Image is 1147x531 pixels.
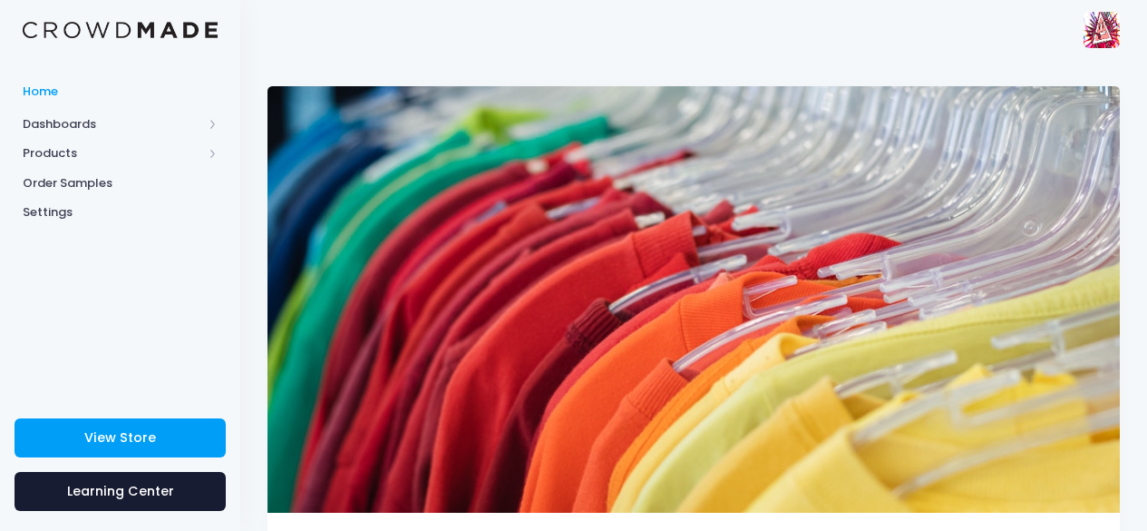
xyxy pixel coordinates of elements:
span: Home [23,83,218,101]
span: Dashboards [23,115,202,133]
span: Learning Center [67,482,174,500]
a: View Store [15,418,226,457]
span: View Store [84,428,156,447]
a: Learning Center [15,472,226,511]
span: Products [23,144,202,162]
span: Settings [23,203,218,221]
span: Order Samples [23,174,218,192]
img: User [1084,12,1120,48]
img: Logo [23,22,218,39]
